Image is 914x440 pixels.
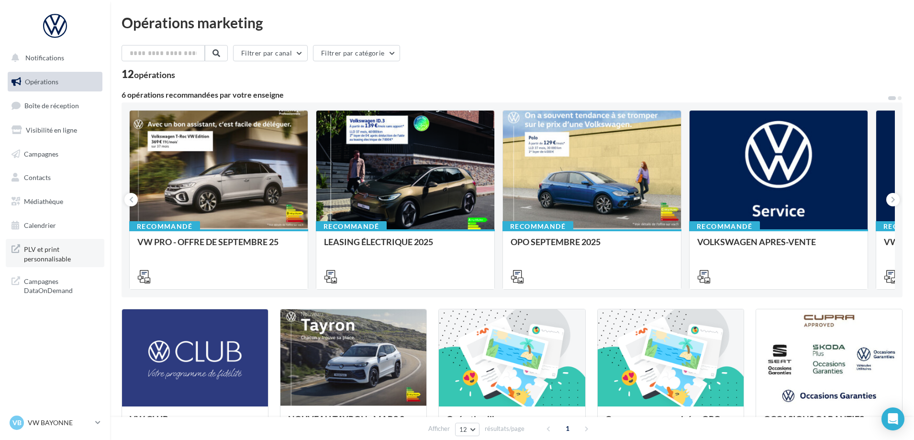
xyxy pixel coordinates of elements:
span: Calendrier [24,221,56,229]
span: PLV et print personnalisable [24,243,99,263]
a: Calendrier [6,215,104,236]
span: Campagnes DataOnDemand [24,275,99,295]
span: Afficher [428,424,450,433]
div: OPO SEPTEMBRE 2025 [511,237,673,256]
span: Médiathèque [24,197,63,205]
a: Campagnes [6,144,104,164]
div: Campagnes sponsorisées OPO [605,414,736,433]
a: VB VW BAYONNE [8,414,102,432]
div: Recommandé [129,221,200,232]
a: Boîte de réception [6,95,104,116]
div: VW PRO - OFFRE DE SEPTEMBRE 25 [137,237,300,256]
a: Campagnes DataOnDemand [6,271,104,299]
div: LEASING ÉLECTRIQUE 2025 [324,237,487,256]
a: Médiathèque [6,192,104,212]
div: Recommandé [502,221,573,232]
a: Contacts [6,168,104,188]
div: NOUVEAU TAYRON - MARS 2025 [288,414,419,433]
div: Recommandé [689,221,760,232]
span: Notifications [25,54,64,62]
div: opérations [134,70,175,79]
div: Recommandé [316,221,387,232]
span: VB [12,418,22,428]
button: Filtrer par catégorie [313,45,400,61]
span: Boîte de réception [24,102,79,110]
div: 6 opérations recommandées par votre enseigne [122,91,887,99]
a: Opérations [6,72,104,92]
div: Opérations marketing [122,15,903,30]
button: Filtrer par canal [233,45,308,61]
a: PLV et print personnalisable [6,239,104,267]
div: 12 [122,69,175,79]
span: Campagnes [24,149,58,158]
div: OCCASIONS GARANTIES [764,414,894,433]
div: VOLKSWAGEN APRES-VENTE [697,237,860,256]
span: 12 [459,426,468,433]
span: Contacts [24,173,51,181]
button: 12 [455,423,479,436]
span: Visibilité en ligne [26,126,77,134]
div: Opération libre [446,414,577,433]
a: Visibilité en ligne [6,120,104,140]
button: Notifications [6,48,100,68]
div: VW CLUB [130,414,260,433]
span: Opérations [25,78,58,86]
p: VW BAYONNE [28,418,91,428]
span: 1 [560,421,575,436]
span: résultats/page [485,424,524,433]
div: Open Intercom Messenger [881,407,904,430]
